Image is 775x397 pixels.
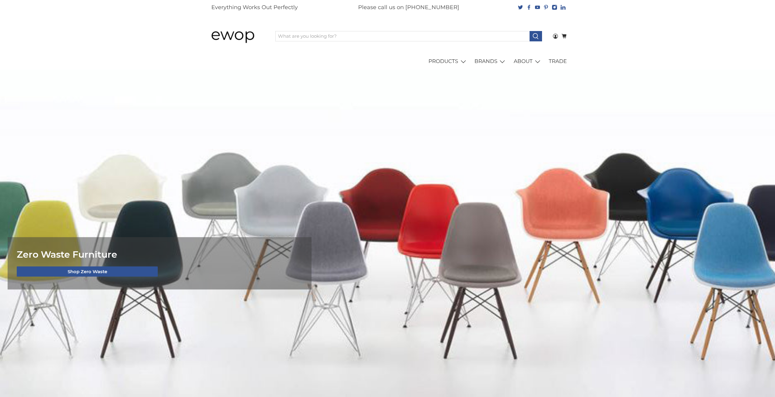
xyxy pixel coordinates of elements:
[205,53,570,70] nav: main navigation
[275,31,530,41] input: What are you looking for?
[211,3,298,12] p: Everything Works Out Perfectly
[545,53,570,70] a: TRADE
[358,3,459,12] p: Please call us on [PHONE_NUMBER]
[17,249,117,260] span: Zero Waste Furniture
[425,53,471,70] a: PRODUCTS
[471,53,510,70] a: BRANDS
[510,53,545,70] a: ABOUT
[17,266,158,277] a: Shop Zero Waste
